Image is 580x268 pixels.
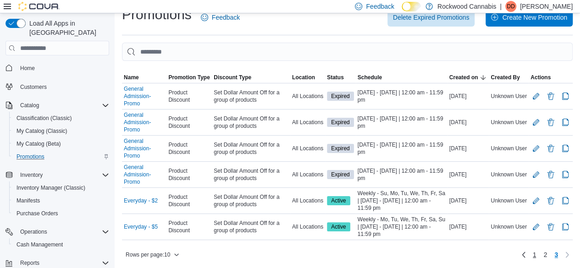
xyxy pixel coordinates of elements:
span: [DATE] - [DATE] | 12:00 am - 11:59 pm [358,167,446,182]
a: General Admission- Promo [124,85,165,107]
button: Status [325,72,356,83]
p: [PERSON_NAME] [520,1,573,12]
span: DD [507,1,514,12]
button: Delete Promotion [545,169,556,180]
button: Discount Type [212,72,290,83]
button: Delete Expired Promotions [387,8,475,27]
span: Unknown User [491,145,527,152]
a: Feedback [197,8,243,27]
button: Schedule [356,72,447,83]
div: [DATE] [447,169,489,180]
span: Actions [530,74,551,81]
span: Customers [17,81,109,93]
span: Product Discount [168,167,210,182]
span: Catalog [20,102,39,109]
span: All Locations [292,223,323,230]
a: Home [17,63,39,74]
button: Clone Promotion [560,117,571,128]
button: Edit Promotion [530,195,541,206]
button: Promotion Type [166,72,212,83]
span: Manifests [17,197,40,204]
button: Inventory Manager (Classic) [9,181,113,194]
a: Page 2 of 3 [540,247,551,262]
span: Product Discount [168,115,210,130]
span: Unknown User [491,93,527,100]
ul: Pagination for table: [529,247,562,262]
span: Cash Management [17,241,63,248]
button: Delete Promotion [545,117,556,128]
a: Customers [17,82,50,93]
span: Expired [327,118,354,127]
span: Purchase Orders [17,210,58,217]
p: Rockwood Cannabis [437,1,496,12]
span: All Locations [292,93,323,100]
span: Product Discount [168,89,210,104]
span: Catalog [17,100,109,111]
span: Home [20,65,35,72]
a: General Admission- Promo [124,164,165,186]
button: Delete Promotion [545,195,556,206]
button: Delete Promotion [545,91,556,102]
span: Manifests [13,195,109,206]
button: Page 3 of 3 [551,247,562,262]
button: Created By [489,72,529,83]
span: Unknown User [491,223,527,230]
span: Product Discount [168,219,210,234]
span: Weekly - Su, Mo, Tu, We, Th, Fr, Sa | [DATE] - [DATE] | 12:00 am - 11:59 pm [358,190,446,212]
a: Manifests [13,195,44,206]
div: [DATE] [447,221,489,232]
span: Status [327,74,344,81]
button: Edit Promotion [530,143,541,154]
span: Active [331,223,346,231]
button: Location [290,72,325,83]
div: Set Dollar Amount Off for a group of products [212,191,290,210]
span: 3 [554,250,558,259]
a: Promotions [13,151,48,162]
h1: Promotions [122,5,192,24]
div: Set Dollar Amount Off for a group of products [212,87,290,105]
span: Reports [20,259,39,267]
a: Page 1 of 3 [529,247,540,262]
button: Inventory [2,169,113,181]
a: Previous page [518,249,529,260]
p: | [500,1,502,12]
button: Clone Promotion [560,91,571,102]
button: Catalog [2,99,113,112]
nav: Pagination for table: [518,247,573,262]
button: Edit Promotion [530,117,541,128]
span: Operations [20,228,47,235]
a: Classification (Classic) [13,113,76,124]
span: 1 [533,250,536,259]
button: Classification (Classic) [9,112,113,125]
button: Delete Promotion [545,143,556,154]
span: Feedback [366,2,394,11]
span: Unknown User [491,197,527,204]
span: Classification (Classic) [17,115,72,122]
a: Everyday - $5 [124,223,158,230]
span: Classification (Classic) [13,113,109,124]
button: Next page [562,249,573,260]
a: Cash Management [13,239,66,250]
div: Set Dollar Amount Off for a group of products [212,139,290,158]
button: Clone Promotion [560,169,571,180]
button: Created on [447,72,489,83]
span: Load All Apps in [GEOGRAPHIC_DATA] [26,19,109,37]
button: Clone Promotion [560,143,571,154]
span: Inventory Manager (Classic) [13,182,109,193]
button: My Catalog (Classic) [9,125,113,137]
button: Promotions [9,150,113,163]
span: Rows per page : 10 [126,251,170,258]
span: Operations [17,226,109,237]
span: Purchase Orders [13,208,109,219]
span: Promotion Type [168,74,210,81]
div: Set Dollar Amount Off for a group of products [212,165,290,184]
span: All Locations [292,119,323,126]
button: Create New Promotion [486,8,573,27]
span: Product Discount [168,193,210,208]
span: Weekly - Mo, Tu, We, Th, Fr, Sa, Su | [DATE] - [DATE] | 12:00 am - 11:59 pm [358,216,446,238]
span: My Catalog (Classic) [17,127,67,135]
div: Set Dollar Amount Off for a group of products [212,113,290,131]
a: My Catalog (Beta) [13,138,65,149]
span: Expired [331,144,350,153]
